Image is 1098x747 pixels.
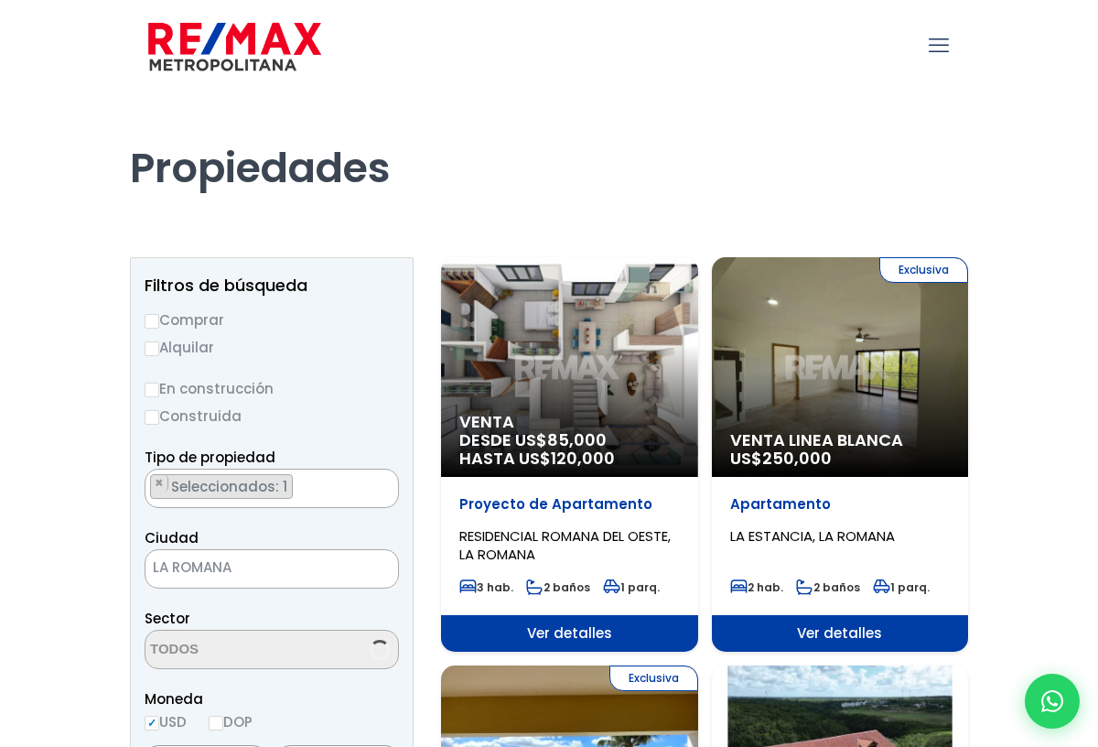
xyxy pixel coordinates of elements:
[459,526,671,564] span: RESIDENCIAL ROMANA DEL OESTE, LA ROMANA
[730,579,783,595] span: 2 hab.
[712,257,969,652] a: Exclusiva Venta Linea Blanca US$250,000 Apartamento LA ESTANCIA, LA ROMANA 2 hab. 2 baños 1 parq....
[441,257,698,652] a: Venta DESDE US$85,000 HASTA US$120,000 Proyecto de Apartamento RESIDENCIAL ROMANA DEL OESTE, LA R...
[145,377,399,400] label: En construcción
[145,631,323,670] textarea: Search
[526,579,590,595] span: 2 baños
[459,413,680,431] span: Venta
[151,475,168,492] button: Remove item
[730,526,895,546] span: LA ESTANCIA, LA ROMANA
[145,549,399,589] span: LA ROMANA
[547,428,607,451] span: 85,000
[145,410,159,425] input: Construida
[209,710,253,733] label: DOP
[352,555,380,584] button: Remove all items
[150,474,293,499] li: APARTAMENTO
[459,495,680,514] p: Proyecto de Apartamento
[209,716,223,731] input: DOP
[145,341,159,356] input: Alquilar
[730,431,951,449] span: Venta Linea Blanca
[879,257,968,283] span: Exclusiva
[378,474,389,493] button: Remove all items
[730,495,951,514] p: Apartamento
[145,555,352,580] span: LA ROMANA
[145,309,399,331] label: Comprar
[145,609,190,628] span: Sector
[873,579,930,595] span: 1 parq.
[459,449,680,468] span: HASTA US$
[712,615,969,652] span: Ver detalles
[145,405,399,428] label: Construida
[551,447,615,470] span: 120,000
[145,336,399,359] label: Alquilar
[145,276,399,295] h2: Filtros de búsqueda
[155,475,164,492] span: ×
[145,716,159,731] input: USD
[609,666,698,691] span: Exclusiva
[145,687,399,710] span: Moneda
[145,710,187,733] label: USD
[145,528,199,547] span: Ciudad
[923,30,954,61] a: mobile menu
[730,447,832,470] span: US$
[169,477,292,496] span: Seleccionados: 1
[603,579,660,595] span: 1 parq.
[441,615,698,652] span: Ver detalles
[145,470,156,509] textarea: Search
[145,314,159,329] input: Comprar
[145,383,159,397] input: En construcción
[459,431,680,468] span: DESDE US$
[796,579,860,595] span: 2 baños
[379,475,388,492] span: ×
[148,19,321,74] img: remax-metropolitana-logo
[145,448,275,467] span: Tipo de propiedad
[371,561,380,578] span: ×
[459,579,513,595] span: 3 hab.
[130,92,968,193] h1: Propiedades
[762,447,832,470] span: 250,000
